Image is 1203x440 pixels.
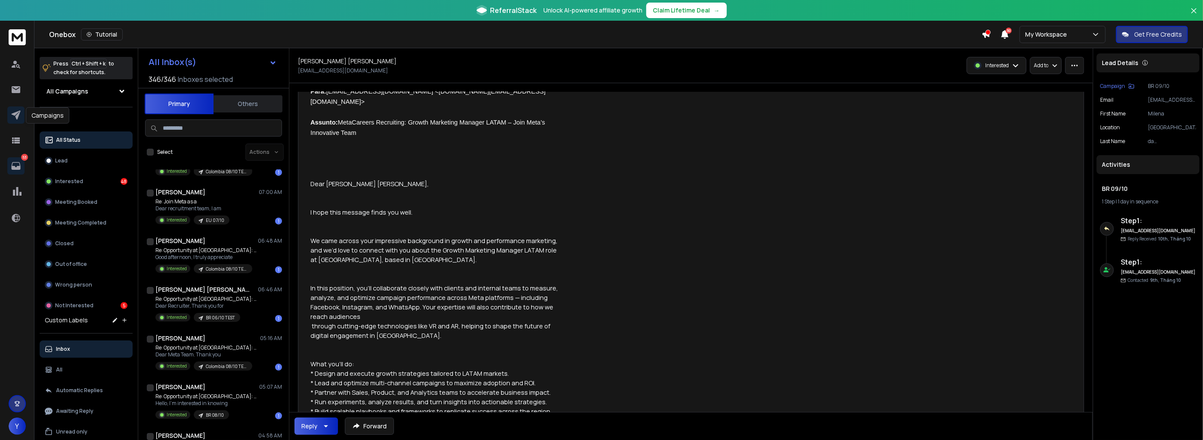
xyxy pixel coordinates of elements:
a: 53 [7,157,25,175]
p: My Workspace [1025,30,1070,39]
p: 07:00 AM [259,189,282,196]
span: 1 day in sequence [1118,198,1158,205]
button: Forward [345,418,394,435]
h1: All Campaigns [47,87,88,96]
p: 05:16 AM [260,335,282,342]
p: 04:58 AM [258,432,282,439]
span: 10th, Tháng 10 [1158,236,1191,242]
p: Reply Received [1128,236,1191,242]
button: All Status [40,131,133,149]
div: Activities [1097,155,1200,174]
h1: BR 09/10 [1102,184,1194,193]
button: Tutorial [81,28,123,41]
p: BR 09/10 [1148,83,1196,90]
p: Re: Opportunity at [GEOGRAPHIC_DATA]: Growth [155,393,259,400]
h6: Step 1 : [1121,215,1196,226]
p: Interested [167,217,187,223]
div: 48 [121,178,127,185]
button: Lead [40,152,133,169]
p: Re: Join Meta as a [155,198,229,205]
p: Dear recruitment team, I am [155,205,229,212]
button: Reply [295,418,338,435]
span: 50 [1006,28,1012,34]
p: Dear Recruiter, Thank you for [155,303,259,309]
p: Wrong person [55,281,92,288]
p: Email [1100,97,1113,103]
div: 1 [275,169,282,176]
p: Inbox [56,346,70,353]
p: 06:48 AM [258,237,282,244]
p: 06:46 AM [258,286,282,293]
p: 05:07 AM [259,384,282,390]
div: 1 [275,218,282,225]
p: Dear Meta Team. Thank you [155,351,259,358]
p: Interested [167,412,187,418]
p: Press to check for shortcuts. [53,59,114,77]
span: → [714,6,720,15]
p: Unread only [56,428,87,435]
p: 53 [21,154,28,161]
p: [EMAIL_ADDRESS][DOMAIN_NAME] [1148,97,1196,103]
h1: [PERSON_NAME] [PERSON_NAME] [298,57,397,66]
p: Hello, I'm interested in knowing [155,400,259,407]
div: Reply [301,422,317,431]
div: 1 [275,412,282,419]
div: Campaigns [26,107,69,124]
div: 1 [275,364,282,371]
h1: [PERSON_NAME] [155,383,205,391]
p: Automatic Replies [56,387,103,394]
button: Others [214,94,282,113]
p: Re: Opportunity at [GEOGRAPHIC_DATA]: Growth [155,247,259,254]
p: Good afternoon, I truly appreciate [155,254,259,261]
button: Claim Lifetime Deal→ [646,3,727,18]
p: da [PERSON_NAME] [1148,138,1196,145]
div: 1 [275,315,282,322]
p: Campaign [1100,83,1125,90]
button: Campaign [1100,83,1135,90]
h3: Filters [40,114,133,126]
p: BR 08/10 [206,412,224,418]
button: Meeting Booked [40,193,133,211]
p: [EMAIL_ADDRESS][DOMAIN_NAME] [298,67,388,74]
button: Wrong person [40,276,133,293]
button: Close banner [1188,5,1200,26]
p: Colombia 08/10 TEST [206,266,247,272]
h3: Custom Labels [45,316,88,325]
button: Not Interested5 [40,297,133,314]
p: BR 06/10 TEST [206,315,235,321]
span: ReferralStack [490,5,537,16]
button: Interested48 [40,173,133,190]
span: 346 / 346 [149,74,176,84]
span: Ctrl + Shift + k [70,59,107,69]
button: Y [9,418,26,435]
h1: All Inbox(s) [149,58,196,66]
button: All Inbox(s) [142,53,284,71]
p: Interested [167,168,187,175]
p: Get Free Credits [1134,30,1182,39]
p: Interested [167,265,187,272]
p: Interested [167,314,187,321]
p: Lead Details [1102,59,1138,67]
h6: Step 1 : [1121,257,1196,267]
h1: [PERSON_NAME] [155,188,205,197]
p: Meeting Booked [55,199,97,206]
p: Milena [1148,110,1196,117]
b: Assunto: [310,119,338,126]
p: Interested [167,363,187,369]
p: Last Name [1100,138,1125,145]
p: location [1100,124,1120,131]
h1: [PERSON_NAME] [155,431,205,440]
div: Onebox [49,28,982,41]
div: 5 [121,302,127,309]
p: Contacted [1128,277,1181,284]
button: Automatic Replies [40,382,133,399]
button: Primary [145,94,214,114]
h6: [EMAIL_ADDRESS][DOMAIN_NAME] [1121,228,1196,234]
h1: [PERSON_NAME] [PERSON_NAME] [155,285,250,294]
h1: [PERSON_NAME] [155,334,205,343]
button: Meeting Completed [40,214,133,231]
button: All Campaigns [40,83,133,100]
span: 9th, Tháng 10 [1150,277,1181,283]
